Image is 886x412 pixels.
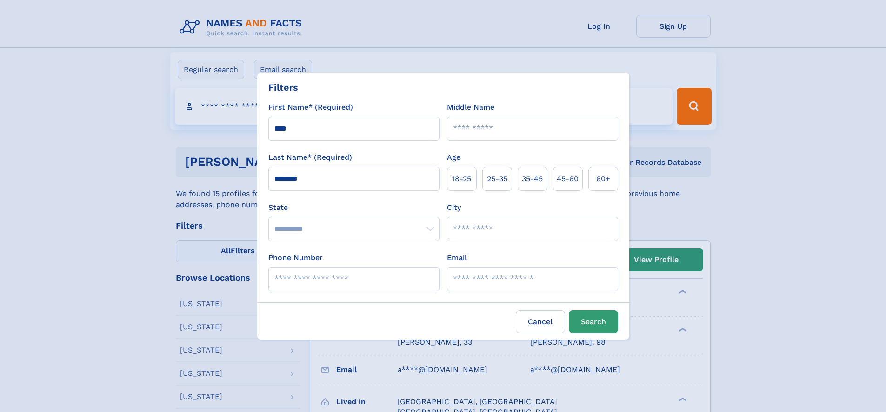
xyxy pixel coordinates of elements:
[268,152,352,163] label: Last Name* (Required)
[447,202,461,213] label: City
[522,173,543,184] span: 35‑45
[447,252,467,263] label: Email
[268,202,440,213] label: State
[447,102,494,113] label: Middle Name
[452,173,471,184] span: 18‑25
[268,102,353,113] label: First Name* (Required)
[447,152,460,163] label: Age
[516,310,565,333] label: Cancel
[569,310,618,333] button: Search
[557,173,579,184] span: 45‑60
[596,173,610,184] span: 60+
[268,80,298,94] div: Filters
[487,173,507,184] span: 25‑35
[268,252,323,263] label: Phone Number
